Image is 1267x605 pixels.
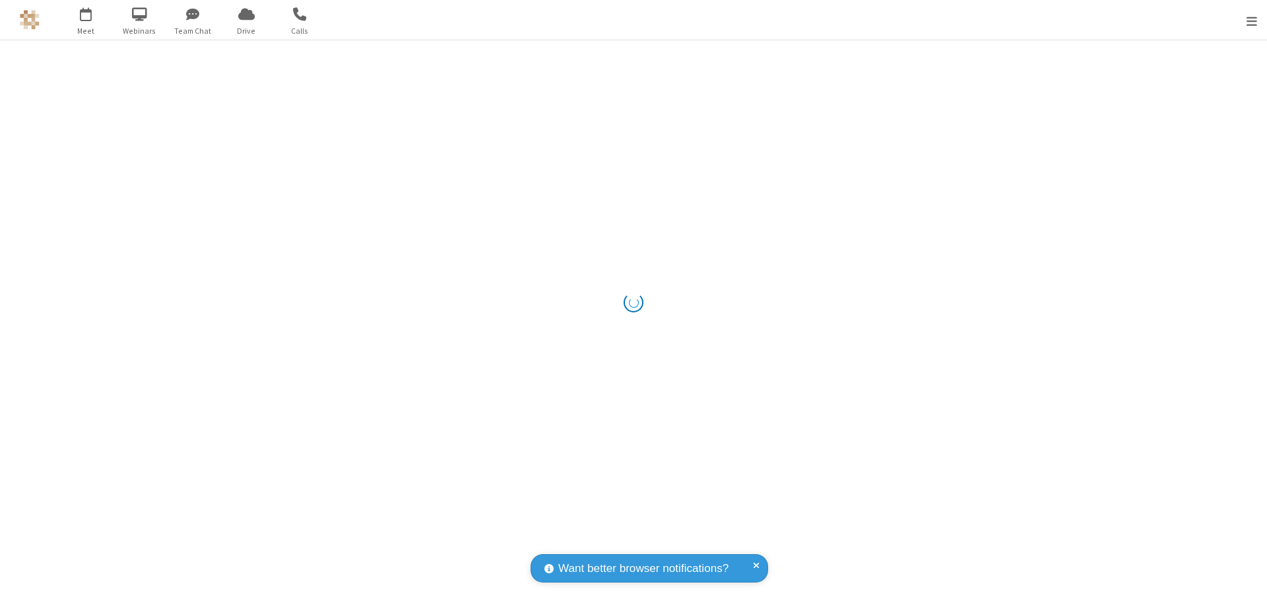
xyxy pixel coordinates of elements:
[115,25,164,37] span: Webinars
[222,25,271,37] span: Drive
[558,560,729,577] span: Want better browser notifications?
[275,25,325,37] span: Calls
[168,25,218,37] span: Team Chat
[61,25,111,37] span: Meet
[20,10,40,30] img: QA Selenium DO NOT DELETE OR CHANGE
